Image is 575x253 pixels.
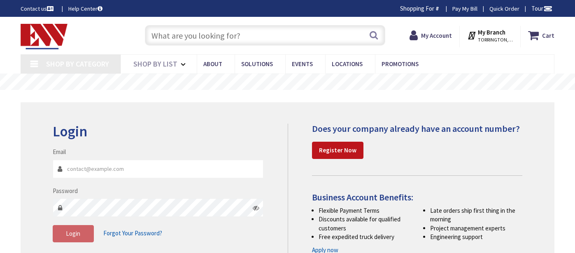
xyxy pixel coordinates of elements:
[212,78,363,87] rs-layer: Free Same Day Pickup at 19 Locations
[400,5,434,12] span: Shopping For
[21,24,68,49] img: Electrical Wholesalers, Inc.
[253,205,259,211] i: Click here to show/hide password
[46,59,109,69] span: Shop By Category
[53,124,263,140] h2: Login
[53,160,263,178] input: Email
[332,60,363,68] span: Locations
[421,32,452,39] strong: My Account
[103,225,162,241] a: Forgot Your Password?
[430,206,523,224] li: Late orders ship first thing in the morning
[319,232,411,241] li: Free expedited truck delivery
[66,230,80,237] span: Login
[21,5,55,13] a: Contact us
[452,5,477,13] a: Pay My Bill
[312,124,522,133] h4: Does your company already have an account number?
[410,28,452,43] a: My Account
[478,37,513,43] span: TORRINGTON, [GEOGRAPHIC_DATA]
[489,5,519,13] a: Quick Order
[68,5,102,13] a: Help Center
[53,186,78,195] label: Password
[467,28,513,43] div: My Branch TORRINGTON, [GEOGRAPHIC_DATA]
[103,229,162,237] span: Forgot Your Password?
[312,142,363,159] a: Register Now
[133,59,177,69] span: Shop By List
[241,60,273,68] span: Solutions
[53,225,94,242] button: Login
[531,5,552,12] span: Tour
[478,28,505,36] strong: My Branch
[292,60,313,68] span: Events
[435,5,439,12] strong: #
[430,224,523,232] li: Project management experts
[528,28,554,43] a: Cart
[319,215,411,232] li: Discounts available for qualified customers
[430,232,523,241] li: Engineering support
[319,146,356,154] strong: Register Now
[203,60,222,68] span: About
[145,25,385,46] input: What are you looking for?
[382,60,419,68] span: Promotions
[542,28,554,43] strong: Cart
[53,147,66,156] label: Email
[319,206,411,215] li: Flexible Payment Terms
[312,192,522,202] h4: Business Account Benefits:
